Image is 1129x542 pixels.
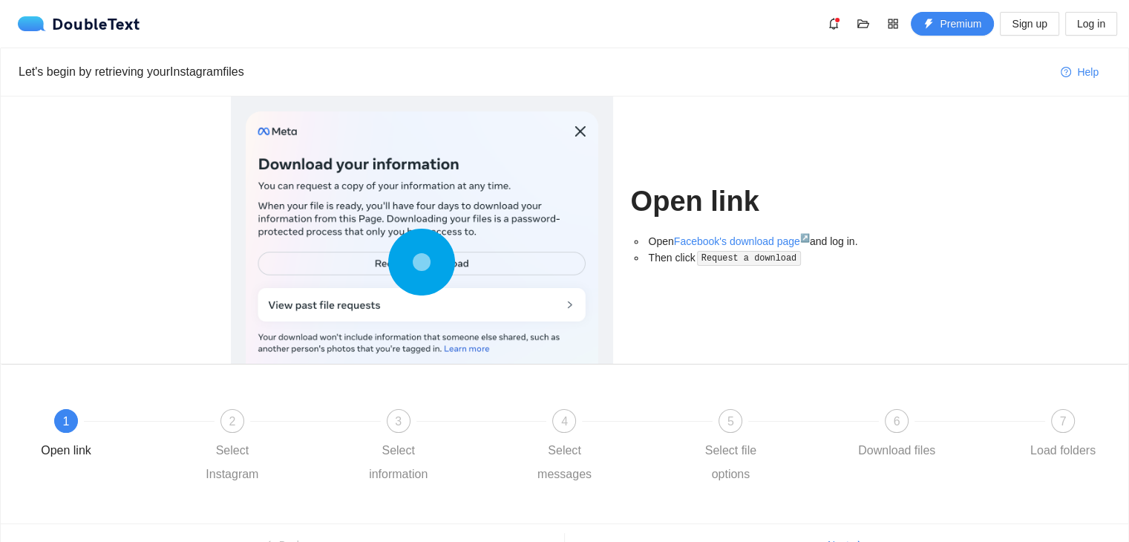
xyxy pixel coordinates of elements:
a: Facebook's download page↗ [674,235,810,247]
div: 7Load folders [1020,409,1106,463]
span: 3 [395,415,402,428]
a: logoDoubleText [18,16,140,31]
span: 4 [561,415,568,428]
div: Select information [356,439,442,486]
sup: ↗ [800,233,810,242]
span: Premium [940,16,981,32]
div: 6Download files [854,409,1020,463]
button: bell [822,12,845,36]
li: Then click [646,249,899,267]
span: Help [1077,64,1099,80]
code: Request a download [697,251,801,266]
div: 2Select Instagram [189,409,356,486]
div: Select messages [521,439,607,486]
button: appstore [881,12,905,36]
span: appstore [882,18,904,30]
div: Select file options [687,439,773,486]
button: question-circleHelp [1049,60,1110,84]
div: DoubleText [18,16,140,31]
span: bell [822,18,845,30]
span: question-circle [1061,67,1071,79]
div: 4Select messages [521,409,687,486]
li: Open and log in. [646,233,899,249]
div: Open link [41,439,91,463]
span: 7 [1060,415,1067,428]
div: 5Select file options [687,409,854,486]
button: thunderboltPremium [911,12,994,36]
h1: Open link [631,184,899,219]
div: 3Select information [356,409,522,486]
button: Log in [1065,12,1117,36]
div: Let's begin by retrieving your Instagram files [19,62,1049,81]
span: 2 [229,415,235,428]
span: Sign up [1012,16,1047,32]
div: 1Open link [23,409,189,463]
img: logo [18,16,52,31]
span: thunderbolt [923,19,934,30]
button: folder-open [851,12,875,36]
span: folder-open [852,18,874,30]
div: Load folders [1030,439,1096,463]
div: Download files [858,439,935,463]
button: Sign up [1000,12,1058,36]
span: 1 [63,415,70,428]
span: 5 [727,415,734,428]
div: Select Instagram [189,439,275,486]
span: 6 [894,415,900,428]
span: Log in [1077,16,1105,32]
